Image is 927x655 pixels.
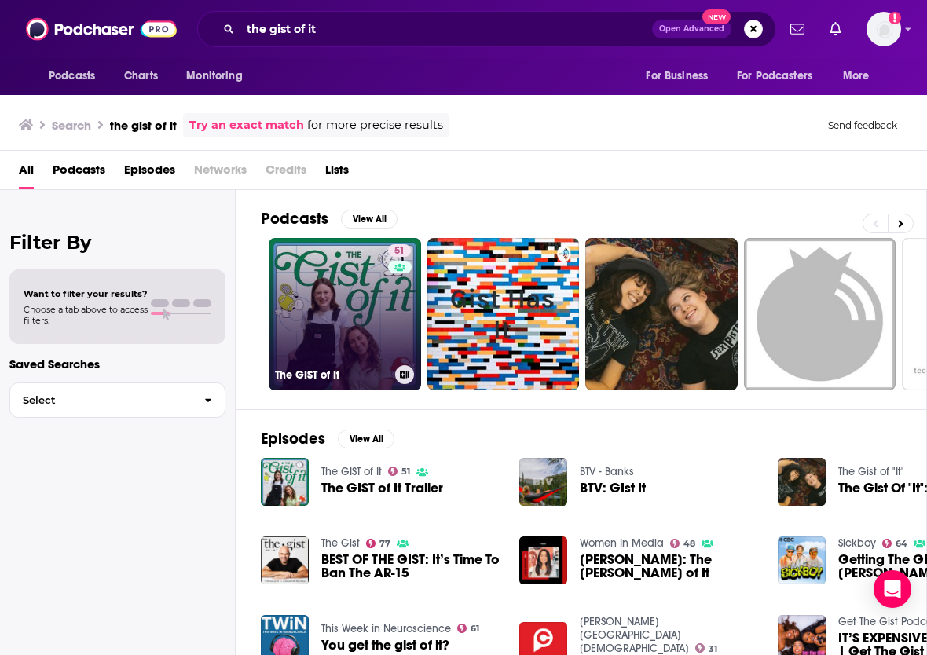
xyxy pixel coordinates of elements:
[784,16,811,42] a: Show notifications dropdown
[366,539,391,548] a: 77
[194,157,247,189] span: Networks
[646,65,708,87] span: For Business
[321,553,500,580] a: BEST OF THE GIST: It’s Time To Ban The AR-15
[24,304,148,326] span: Choose a tab above to access filters.
[240,16,652,42] input: Search podcasts, credits, & more...
[124,65,158,87] span: Charts
[175,61,262,91] button: open menu
[114,61,167,91] a: Charts
[379,540,390,547] span: 77
[727,61,835,91] button: open menu
[9,231,225,254] h2: Filter By
[635,61,727,91] button: open menu
[670,539,696,548] a: 48
[843,65,870,87] span: More
[874,570,911,608] div: Open Intercom Messenger
[394,243,405,259] span: 51
[261,209,328,229] h2: Podcasts
[580,553,759,580] a: Jacie deHoop: The GIST of It
[896,540,907,547] span: 64
[702,9,731,24] span: New
[519,458,567,506] img: BTV: GIst It
[321,481,443,495] a: The GIST of It Trailer
[471,625,479,632] span: 61
[307,116,443,134] span: for more precise results
[778,536,826,584] img: Getting The GIST Of It: Becky With The Good Cancer
[9,357,225,371] p: Saved Searches
[53,157,105,189] a: Podcasts
[519,536,567,584] img: Jacie deHoop: The GIST of It
[26,14,177,44] img: Podchaser - Follow, Share and Rate Podcasts
[9,382,225,418] button: Select
[778,458,826,506] img: The Gist Of "It": Trailer
[38,61,115,91] button: open menu
[832,61,889,91] button: open menu
[124,157,175,189] a: Episodes
[867,12,901,46] img: User Profile
[325,157,349,189] a: Lists
[341,210,398,229] button: View All
[457,624,480,633] a: 61
[867,12,901,46] button: Show profile menu
[19,157,34,189] a: All
[838,536,876,550] a: Sickboy
[261,429,394,448] a: EpisodesView All
[261,458,309,506] img: The GIST of It Trailer
[652,20,731,38] button: Open AdvancedNew
[49,65,95,87] span: Podcasts
[388,467,411,476] a: 51
[580,553,759,580] span: [PERSON_NAME]: The [PERSON_NAME] of It
[189,116,304,134] a: Try an exact match
[709,646,717,653] span: 31
[261,209,398,229] a: PodcastsView All
[52,118,91,133] h3: Search
[110,118,177,133] h3: the gist of it
[269,238,421,390] a: 51The GIST of It
[10,395,192,405] span: Select
[186,65,242,87] span: Monitoring
[266,157,306,189] span: Credits
[321,465,382,478] a: The GIST of It
[823,119,902,132] button: Send feedback
[882,539,908,548] a: 64
[401,468,410,475] span: 51
[580,465,634,478] a: BTV - Banks
[695,643,718,653] a: 31
[867,12,901,46] span: Logged in as chardin
[197,11,776,47] div: Search podcasts, credits, & more...
[261,429,325,448] h2: Episodes
[838,465,904,478] a: The Gist of "It"
[321,536,360,550] a: The Gist
[889,12,901,24] svg: Add a profile image
[737,65,812,87] span: For Podcasters
[388,244,411,257] a: 51
[580,481,646,495] a: BTV: GIst It
[24,288,148,299] span: Want to filter your results?
[275,368,389,382] h3: The GIST of It
[261,536,309,584] img: BEST OF THE GIST: It’s Time To Ban The AR-15
[338,430,394,448] button: View All
[580,536,664,550] a: Women In Media
[321,622,451,635] a: This Week in Neuroscience
[823,16,848,42] a: Show notifications dropdown
[321,639,449,652] a: You get the gist of it?
[580,615,689,655] a: Christ Place Church
[683,540,695,547] span: 48
[659,25,724,33] span: Open Advanced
